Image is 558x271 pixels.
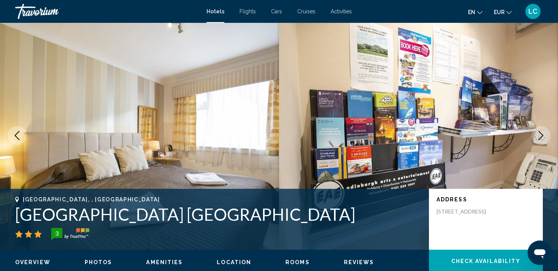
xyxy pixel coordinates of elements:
[15,259,50,265] span: Overview
[49,229,64,238] div: 3
[23,196,160,202] span: [GEOGRAPHIC_DATA], , [GEOGRAPHIC_DATA]
[217,259,251,265] span: Location
[468,6,482,18] button: Change language
[523,3,543,19] button: User Menu
[344,259,374,265] span: Reviews
[146,259,183,265] span: Amenities
[15,4,199,19] a: Travorium
[437,208,497,215] p: [STREET_ADDRESS]
[531,126,550,145] button: Next image
[217,259,251,266] button: Location
[146,259,183,266] button: Amenities
[297,8,315,14] a: Cruises
[331,8,352,14] a: Activities
[240,8,256,14] a: Flights
[15,204,421,224] h1: [GEOGRAPHIC_DATA] [GEOGRAPHIC_DATA]
[344,259,374,266] button: Reviews
[15,259,50,266] button: Overview
[8,126,27,145] button: Previous image
[468,9,475,15] span: en
[285,259,310,265] span: Rooms
[451,258,521,265] span: Check Availability
[285,259,310,266] button: Rooms
[494,9,504,15] span: EUR
[271,8,282,14] a: Cars
[51,228,89,240] img: trustyou-badge-hor.svg
[85,259,112,265] span: Photos
[528,8,538,15] span: LC
[206,8,224,14] a: Hotels
[437,196,535,202] p: Address
[494,6,512,18] button: Change currency
[528,241,552,265] iframe: Bouton de lancement de la fenêtre de messagerie
[85,259,112,266] button: Photos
